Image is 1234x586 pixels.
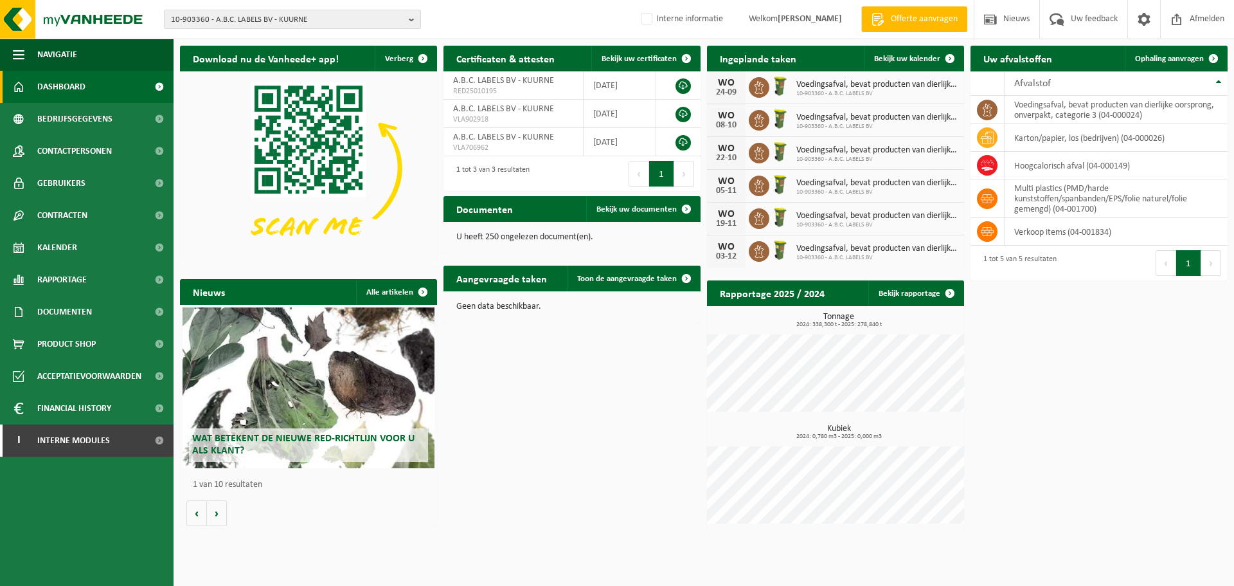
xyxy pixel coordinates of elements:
[707,280,837,306] h2: Rapportage 2025 / 2024
[796,221,958,229] span: 10-903360 - A.B.C. LABELS BV
[577,275,677,283] span: Toon de aangevraagde taken
[453,143,573,153] span: VLA706962
[796,244,958,254] span: Voedingsafval, bevat producten van dierlijke oorsprong, onverpakt, categorie 3
[1005,124,1228,152] td: karton/papier, los (bedrijven) (04-000026)
[1176,250,1201,276] button: 1
[713,187,739,196] div: 05-11
[453,133,554,142] span: A.B.C. LABELS BV - KUURNE
[796,188,958,196] span: 10-903360 - A.B.C. LABELS BV
[13,425,24,457] span: I
[450,160,530,188] div: 1 tot 3 van 3 resultaten
[37,392,111,425] span: Financial History
[796,123,958,131] span: 10-903360 - A.B.C. LABELS BV
[375,46,436,71] button: Verberg
[456,233,688,242] p: U heeft 250 ongelezen document(en).
[1005,179,1228,218] td: multi plastics (PMD/harde kunststoffen/spanbanden/EPS/folie naturel/folie gemengd) (04-001700)
[769,174,791,196] img: WB-0060-HPE-GN-50
[37,135,112,167] span: Contactpersonen
[1014,78,1051,89] span: Afvalstof
[37,296,92,328] span: Documenten
[37,360,141,392] span: Acceptatievoorwaarden
[180,46,352,71] h2: Download nu de Vanheede+ app!
[443,196,526,221] h2: Documenten
[713,121,739,130] div: 08-10
[713,425,964,440] h3: Kubiek
[713,143,739,154] div: WO
[1005,96,1228,124] td: voedingsafval, bevat producten van dierlijke oorsprong, onverpakt, categorie 3 (04-000024)
[37,232,77,264] span: Kalender
[586,196,699,222] a: Bekijk uw documenten
[713,78,739,88] div: WO
[796,145,958,156] span: Voedingsafval, bevat producten van dierlijke oorsprong, onverpakt, categorie 3
[456,302,688,311] p: Geen data beschikbaar.
[713,154,739,163] div: 22-10
[385,55,413,63] span: Verberg
[584,100,656,128] td: [DATE]
[186,500,207,526] button: Vorige
[713,88,739,97] div: 24-09
[638,10,723,29] label: Interne informatie
[602,55,677,63] span: Bekijk uw certificaten
[596,205,677,214] span: Bekijk uw documenten
[180,71,437,264] img: Download de VHEPlus App
[37,264,87,296] span: Rapportage
[713,111,739,121] div: WO
[713,219,739,228] div: 19-11
[796,254,958,262] span: 10-903360 - A.B.C. LABELS BV
[796,178,958,188] span: Voedingsafval, bevat producten van dierlijke oorsprong, onverpakt, categorie 3
[769,206,791,228] img: WB-0060-HPE-GN-50
[37,71,85,103] span: Dashboard
[674,161,694,187] button: Next
[1156,250,1176,276] button: Previous
[192,434,415,456] span: Wat betekent de nieuwe RED-richtlijn voor u als klant?
[37,39,77,71] span: Navigatie
[769,239,791,261] img: WB-0060-HPE-GN-50
[591,46,699,71] a: Bekijk uw certificaten
[193,481,431,490] p: 1 van 10 resultaten
[649,161,674,187] button: 1
[713,313,964,328] h3: Tonnage
[584,128,656,156] td: [DATE]
[864,46,963,71] a: Bekijk uw kalender
[713,176,739,187] div: WO
[970,46,1065,71] h2: Uw afvalstoffen
[1005,218,1228,246] td: verkoop items (04-001834)
[713,209,739,219] div: WO
[171,10,404,30] span: 10-903360 - A.B.C. LABELS BV - KUURNE
[977,249,1057,277] div: 1 tot 5 van 5 resultaten
[453,114,573,125] span: VLA902918
[584,71,656,100] td: [DATE]
[713,242,739,252] div: WO
[164,10,421,29] button: 10-903360 - A.B.C. LABELS BV - KUURNE
[868,280,963,306] a: Bekijk rapportage
[37,328,96,360] span: Product Shop
[567,266,699,291] a: Toon de aangevraagde taken
[769,75,791,97] img: WB-0060-HPE-GN-50
[713,322,964,328] span: 2024: 338,300 t - 2025: 278,840 t
[713,252,739,261] div: 03-12
[207,500,227,526] button: Volgende
[796,211,958,221] span: Voedingsafval, bevat producten van dierlijke oorsprong, onverpakt, categorie 3
[778,14,842,24] strong: [PERSON_NAME]
[37,425,110,457] span: Interne modules
[707,46,809,71] h2: Ingeplande taken
[453,104,554,114] span: A.B.C. LABELS BV - KUURNE
[796,156,958,163] span: 10-903360 - A.B.C. LABELS BV
[443,266,560,291] h2: Aangevraagde taken
[1201,250,1221,276] button: Next
[37,103,112,135] span: Bedrijfsgegevens
[796,80,958,90] span: Voedingsafval, bevat producten van dierlijke oorsprong, onverpakt, categorie 3
[629,161,649,187] button: Previous
[37,199,87,232] span: Contracten
[356,279,436,305] a: Alle artikelen
[888,13,961,26] span: Offerte aanvragen
[861,6,967,32] a: Offerte aanvragen
[796,113,958,123] span: Voedingsafval, bevat producten van dierlijke oorsprong, onverpakt, categorie 3
[1125,46,1226,71] a: Ophaling aanvragen
[769,108,791,130] img: WB-0060-HPE-GN-50
[1005,152,1228,179] td: hoogcalorisch afval (04-000149)
[1135,55,1204,63] span: Ophaling aanvragen
[37,167,85,199] span: Gebruikers
[453,76,554,86] span: A.B.C. LABELS BV - KUURNE
[180,279,238,304] h2: Nieuws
